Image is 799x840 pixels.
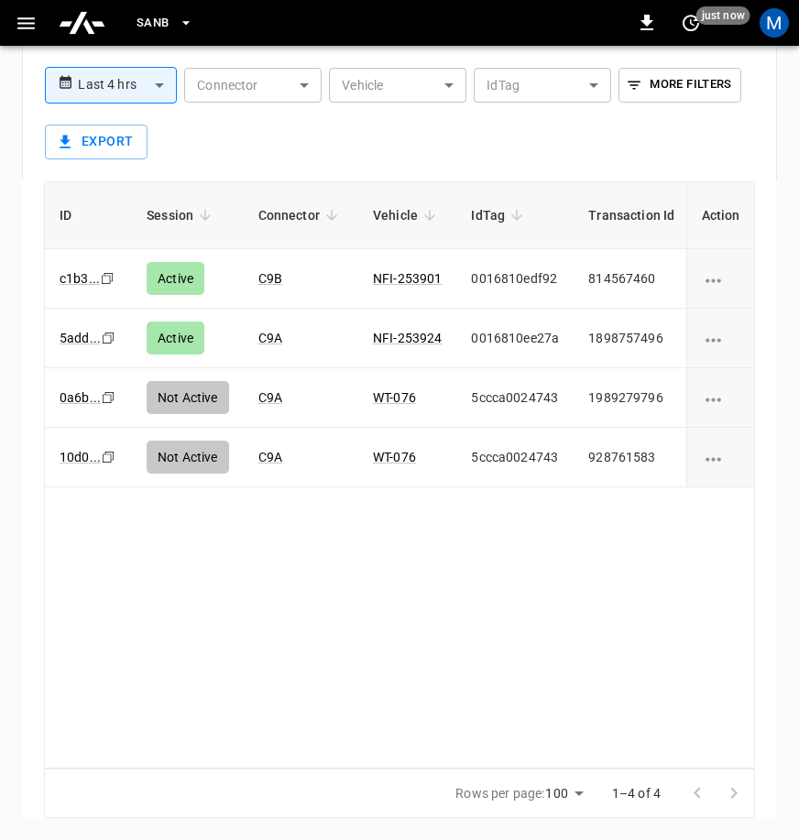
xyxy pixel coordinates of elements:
a: C9A [258,331,282,345]
img: ampcontrol.io logo [58,5,106,40]
a: WT-076 [373,450,416,464]
td: 928761583 [574,428,689,487]
div: charging session options [701,388,739,407]
td: 5ccca0024743 [456,368,574,428]
a: c1b3... [60,271,100,286]
div: sessions table [44,181,755,769]
div: Not Active [147,381,229,414]
span: IdTag [471,204,529,226]
div: copy [100,328,118,348]
td: 1989279796 [574,368,689,428]
div: charging session options [701,269,739,288]
th: Transaction Id [574,182,689,249]
div: copy [100,387,118,408]
a: 5add... [60,331,101,345]
div: charging session options [701,448,739,466]
div: copy [100,447,118,467]
a: C9B [258,271,282,286]
button: More Filters [618,68,740,103]
a: C9A [258,390,282,405]
div: Active [147,262,204,295]
div: 100 [545,780,589,807]
div: copy [99,268,117,289]
button: SanB [129,5,201,41]
td: 0016810edf92 [456,249,574,309]
div: charging session options [701,329,739,347]
td: 814567460 [574,249,689,309]
td: 0016810ee27a [456,309,574,368]
div: Not Active [147,441,229,474]
td: 1898757496 [574,309,689,368]
a: 0a6b... [60,390,101,405]
button: set refresh interval [676,8,706,38]
th: Action [685,182,754,249]
span: SanB [137,13,170,34]
th: ID [45,182,132,249]
span: Session [147,204,217,226]
div: Last 4 hrs [78,68,177,103]
button: Export [45,125,148,159]
td: 5ccca0024743 [456,428,574,487]
a: NFI-253901 [373,271,443,286]
a: NFI-253924 [373,331,443,345]
span: Vehicle [373,204,442,226]
p: Rows per page: [455,784,544,802]
a: WT-076 [373,390,416,405]
span: Connector [258,204,344,226]
span: just now [696,6,750,25]
a: 10d0... [60,450,101,464]
a: C9A [258,450,282,464]
p: 1–4 of 4 [612,784,661,802]
div: Active [147,322,204,355]
div: profile-icon [760,8,789,38]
